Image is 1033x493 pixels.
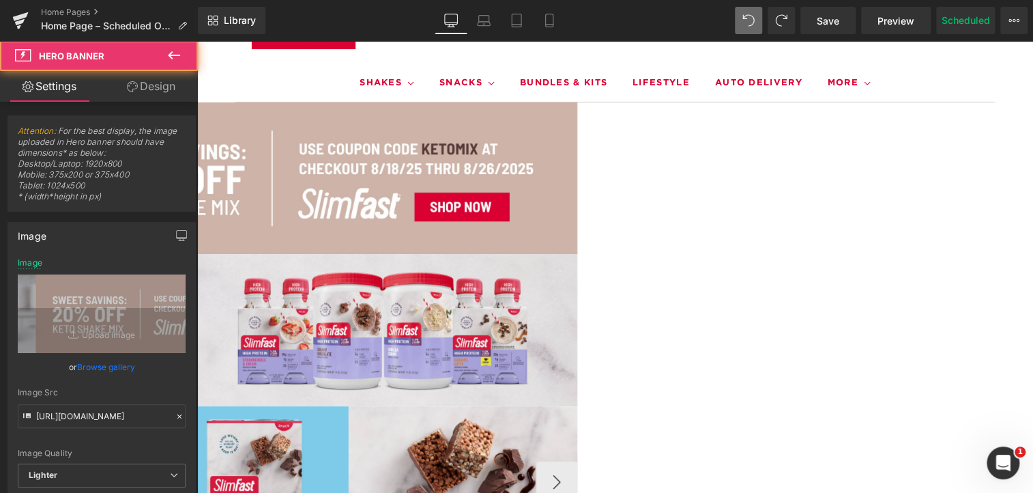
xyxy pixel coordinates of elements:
span: Library [224,14,256,27]
div: Image Src [18,388,186,397]
a: Lifestyle [435,30,493,55]
a: Shakes [162,30,217,55]
a: Desktop [435,7,467,34]
span: Save [817,14,839,28]
div: Image [18,223,46,242]
nav: Main navigation [38,24,798,61]
button: Redo [768,7,795,34]
b: Lighter [29,470,57,480]
span: Home Page – Scheduled Offer [41,20,172,31]
span: Preview [877,14,914,28]
iframe: Intercom live chat [987,447,1019,479]
button: Undo [735,7,762,34]
span: 1 [1015,447,1025,457]
span: Hero Banner [39,51,104,61]
button: Scheduled [936,7,995,34]
a: Attention [18,126,54,136]
div: or [18,360,186,374]
input: Link [18,404,186,428]
a: Design [102,71,201,102]
span: : For the best display, the image uploaded in Hero banner should have dimensions* as below: Deskt... [18,126,186,211]
a: New Library [198,7,265,34]
a: Home Pages [41,7,198,18]
a: More [630,30,673,55]
button: More [1000,7,1028,34]
a: Snacks [242,30,297,55]
a: Browse gallery [77,355,135,379]
a: Tablet [500,7,533,34]
div: Image Quality [18,449,186,458]
a: Preview [861,7,931,34]
a: Bundles & Kits [323,30,410,55]
a: Laptop [467,7,500,34]
a: Auto Delivery [518,30,605,55]
a: Mobile [533,7,566,34]
div: Image [18,258,42,268]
